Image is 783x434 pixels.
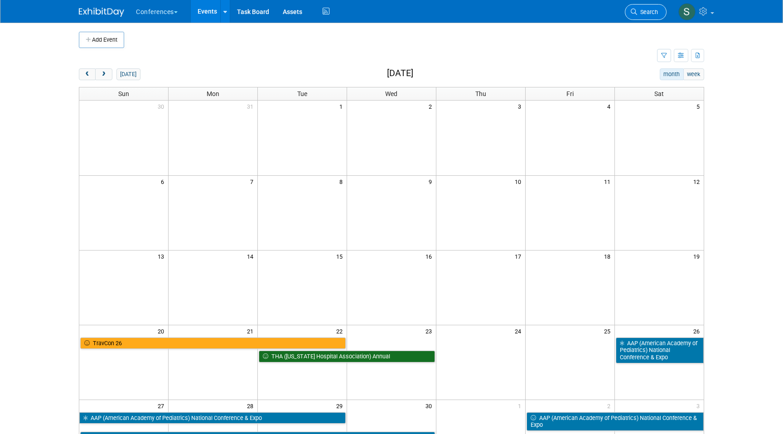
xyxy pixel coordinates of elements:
[514,176,525,187] span: 10
[603,251,614,262] span: 18
[297,90,307,97] span: Tue
[335,251,347,262] span: 15
[425,325,436,337] span: 23
[338,101,347,112] span: 1
[606,101,614,112] span: 4
[514,251,525,262] span: 17
[387,68,413,78] h2: [DATE]
[696,101,704,112] span: 5
[246,251,257,262] span: 14
[249,176,257,187] span: 7
[157,251,168,262] span: 13
[80,338,346,349] a: TravCon 26
[79,412,346,424] a: AAP (American Academy of Pediatrics) National Conference & Expo
[207,90,219,97] span: Mon
[517,101,525,112] span: 3
[660,68,684,80] button: month
[475,90,486,97] span: Thu
[637,9,658,15] span: Search
[385,90,397,97] span: Wed
[517,400,525,411] span: 1
[616,338,704,363] a: AAP (American Academy of Pediatrics) National Conference & Expo
[79,68,96,80] button: prev
[116,68,140,80] button: [DATE]
[79,32,124,48] button: Add Event
[160,176,168,187] span: 6
[95,68,112,80] button: next
[654,90,664,97] span: Sat
[335,325,347,337] span: 22
[246,101,257,112] span: 31
[246,400,257,411] span: 28
[157,400,168,411] span: 27
[428,176,436,187] span: 9
[428,101,436,112] span: 2
[246,325,257,337] span: 21
[157,325,168,337] span: 20
[118,90,129,97] span: Sun
[692,325,704,337] span: 26
[425,400,436,411] span: 30
[566,90,574,97] span: Fri
[514,325,525,337] span: 24
[335,400,347,411] span: 29
[683,68,704,80] button: week
[692,176,704,187] span: 12
[692,251,704,262] span: 19
[625,4,667,20] a: Search
[79,8,124,17] img: ExhibitDay
[259,351,435,362] a: THA ([US_STATE] Hospital Association) Annual
[603,325,614,337] span: 25
[606,400,614,411] span: 2
[696,400,704,411] span: 3
[678,3,696,20] img: Sophie Buffo
[527,412,704,431] a: AAP (American Academy of Pediatrics) National Conference & Expo
[425,251,436,262] span: 16
[157,101,168,112] span: 30
[603,176,614,187] span: 11
[338,176,347,187] span: 8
